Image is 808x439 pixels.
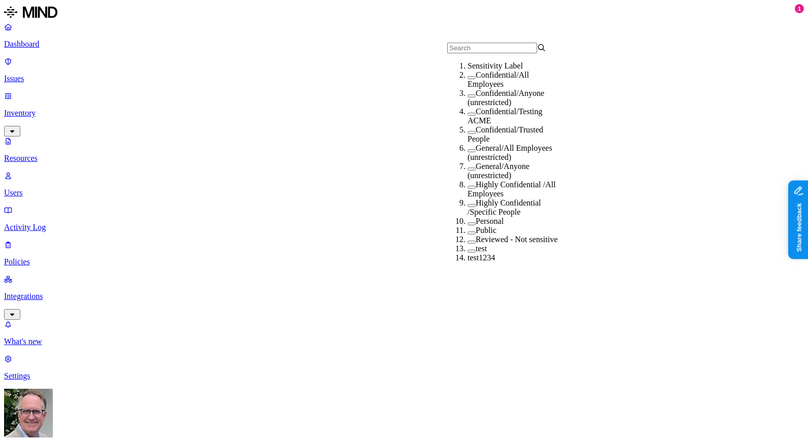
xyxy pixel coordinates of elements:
label: Confidential/Testing ACME [468,107,542,125]
p: Activity Log [4,223,804,232]
label: Confidential/Anyone (unrestricted) [468,89,544,107]
div: Sensitivity Label [468,61,567,71]
a: Integrations [4,275,804,318]
a: Resources [4,137,804,163]
a: Issues [4,57,804,83]
label: General/All Employees (unrestricted) [468,144,552,161]
p: Dashboard [4,40,804,49]
p: Inventory [4,109,804,118]
p: Policies [4,257,804,266]
a: Policies [4,240,804,266]
label: Confidential/Trusted People [468,125,543,143]
p: What's new [4,337,804,346]
img: Greg Stolhand [4,389,53,437]
div: 1 [795,4,804,13]
a: Settings [4,354,804,381]
p: Resources [4,154,804,163]
p: Integrations [4,292,804,301]
label: Reviewed - Not sensitive [476,235,557,244]
label: Personal [476,217,504,225]
label: Highly Confidential /Specific People [468,198,541,216]
p: Issues [4,74,804,83]
label: Confidential/All Employees [468,71,529,88]
a: MIND [4,4,804,22]
div: test1234 [468,253,567,262]
p: Settings [4,372,804,381]
label: test [476,244,487,253]
a: Dashboard [4,22,804,49]
input: Search [447,43,537,53]
label: Highly Confidential /All Employees [468,180,555,198]
img: MIND [4,4,57,20]
label: General/Anyone (unrestricted) [468,162,530,180]
a: Activity Log [4,206,804,232]
a: Users [4,171,804,197]
label: Public [476,226,496,234]
p: Users [4,188,804,197]
a: Inventory [4,91,804,135]
a: What's new [4,320,804,346]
